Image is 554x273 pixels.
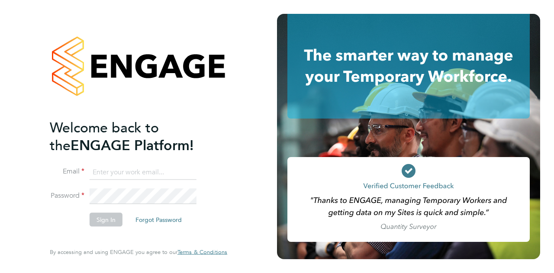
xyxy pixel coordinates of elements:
span: By accessing and using ENGAGE you agree to our [50,248,227,256]
label: Password [50,191,84,200]
button: Sign In [90,212,122,226]
a: Terms & Conditions [177,249,227,256]
label: Email [50,167,84,176]
button: Forgot Password [129,212,189,226]
input: Enter your work email... [90,164,196,180]
h2: ENGAGE Platform! [50,119,219,154]
span: Welcome back to the [50,119,159,154]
